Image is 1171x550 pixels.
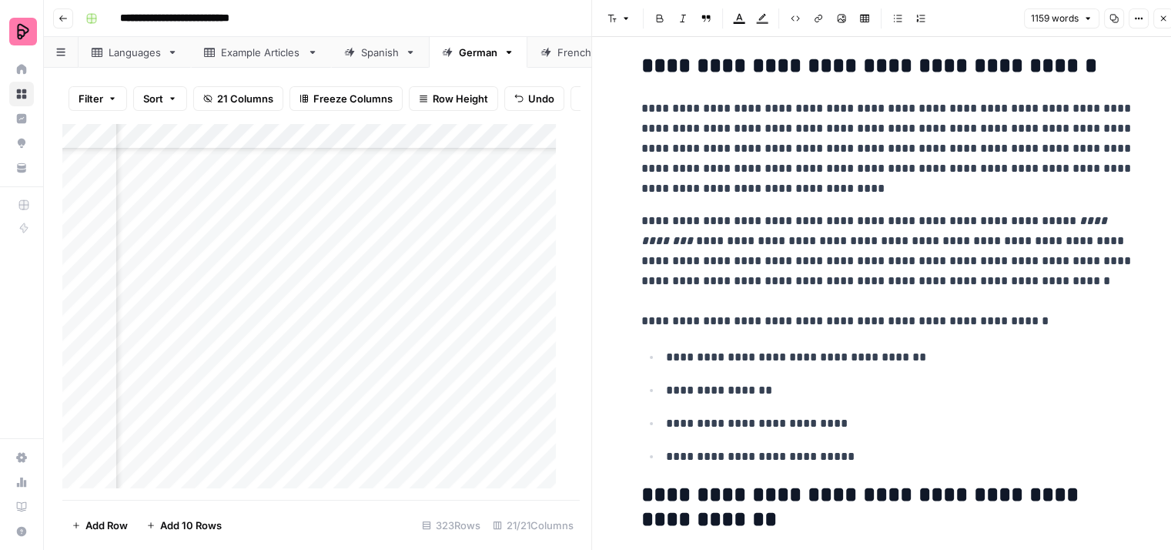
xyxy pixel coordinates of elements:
img: Preply Logo [9,18,37,45]
div: 323 Rows [416,513,487,538]
div: German [459,45,497,60]
a: Settings [9,445,34,470]
span: Freeze Columns [313,91,393,106]
div: French [557,45,592,60]
span: Add Row [85,518,128,533]
button: 21 Columns [193,86,283,111]
span: 21 Columns [217,91,273,106]
span: Filter [79,91,103,106]
a: Spanish [331,37,429,68]
a: Browse [9,82,34,106]
button: Add Row [62,513,137,538]
button: Help + Support [9,519,34,544]
div: Languages [109,45,161,60]
div: Example Articles [221,45,301,60]
button: Add 10 Rows [137,513,231,538]
button: Freeze Columns [289,86,403,111]
a: Opportunities [9,131,34,156]
button: Undo [504,86,564,111]
span: Sort [143,91,163,106]
button: Row Height [409,86,498,111]
a: Insights [9,106,34,131]
span: Add 10 Rows [160,518,222,533]
a: Your Data [9,156,34,180]
a: Home [9,57,34,82]
button: Filter [69,86,127,111]
a: Languages [79,37,191,68]
div: 21/21 Columns [487,513,580,538]
span: Undo [528,91,554,106]
a: Usage [9,470,34,495]
a: Example Articles [191,37,331,68]
a: German [429,37,527,68]
button: Sort [133,86,187,111]
div: Spanish [361,45,399,60]
button: Workspace: Preply [9,12,34,51]
a: French [527,37,622,68]
span: 1159 words [1031,12,1079,25]
span: Row Height [433,91,488,106]
a: Learning Hub [9,495,34,519]
button: 1159 words [1024,8,1099,29]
